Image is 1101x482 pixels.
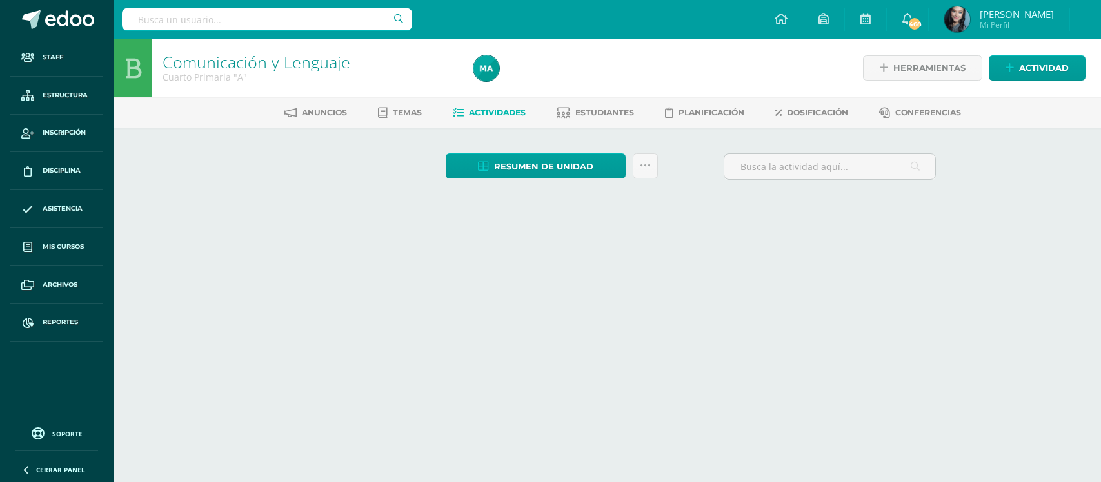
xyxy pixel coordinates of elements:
[10,115,103,153] a: Inscripción
[43,90,88,101] span: Estructura
[43,317,78,327] span: Reportes
[453,102,526,123] a: Actividades
[863,55,982,81] a: Herramientas
[10,152,103,190] a: Disciplina
[43,52,63,63] span: Staff
[980,8,1054,21] span: [PERSON_NAME]
[787,108,848,117] span: Dosificación
[446,153,626,178] a: Resumen de unidad
[10,228,103,266] a: Mis cursos
[980,19,1054,30] span: Mi Perfil
[879,102,961,123] a: Conferencias
[15,424,98,441] a: Soporte
[494,155,593,178] span: Resumen de unidad
[908,17,922,31] span: 468
[393,108,422,117] span: Temas
[893,56,966,80] span: Herramientas
[989,55,1086,81] a: Actividad
[469,108,526,117] span: Actividades
[122,8,412,30] input: Busca un usuario...
[665,102,744,123] a: Planificación
[473,55,499,81] img: 89b96305ba49cfb70fcfc9f667f77a01.png
[895,108,961,117] span: Conferencias
[378,102,422,123] a: Temas
[575,108,634,117] span: Estudiantes
[163,53,458,71] h1: Comunicación y Lenguaje
[43,242,84,252] span: Mis cursos
[43,166,81,176] span: Disciplina
[10,190,103,228] a: Asistencia
[679,108,744,117] span: Planificación
[10,77,103,115] a: Estructura
[10,39,103,77] a: Staff
[52,429,83,438] span: Soporte
[1019,56,1069,80] span: Actividad
[43,128,86,138] span: Inscripción
[557,102,634,123] a: Estudiantes
[36,465,85,474] span: Cerrar panel
[163,51,350,73] a: Comunicación y Lenguaje
[284,102,347,123] a: Anuncios
[302,108,347,117] span: Anuncios
[10,266,103,304] a: Archivos
[163,71,458,83] div: Cuarto Primaria 'A'
[944,6,970,32] img: 775886bf149f59632f5d85e739ecf2a2.png
[43,204,83,214] span: Asistencia
[724,154,935,179] input: Busca la actividad aquí...
[10,304,103,342] a: Reportes
[775,102,848,123] a: Dosificación
[43,280,77,290] span: Archivos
